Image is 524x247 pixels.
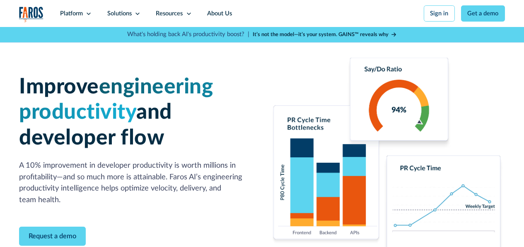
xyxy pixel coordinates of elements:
strong: It’s not the model—it’s your system. GAINS™ reveals why [253,32,389,37]
span: engineering productivity [19,76,213,123]
a: It’s not the model—it’s your system. GAINS™ reveals why [253,31,397,39]
a: Get a demo [461,5,505,22]
p: What's holding back AI's productivity boost? | [127,30,249,39]
div: Platform [60,9,83,18]
a: home [19,7,43,22]
div: Resources [156,9,183,18]
img: Logo of the analytics and reporting company Faros. [19,7,43,22]
a: Contact Modal [19,227,86,245]
h1: Improve and developer flow [19,74,253,151]
p: A 10% improvement in developer productivity is worth millions in profitability—and so much more i... [19,160,253,205]
div: Solutions [107,9,132,18]
a: Sign in [424,5,455,22]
